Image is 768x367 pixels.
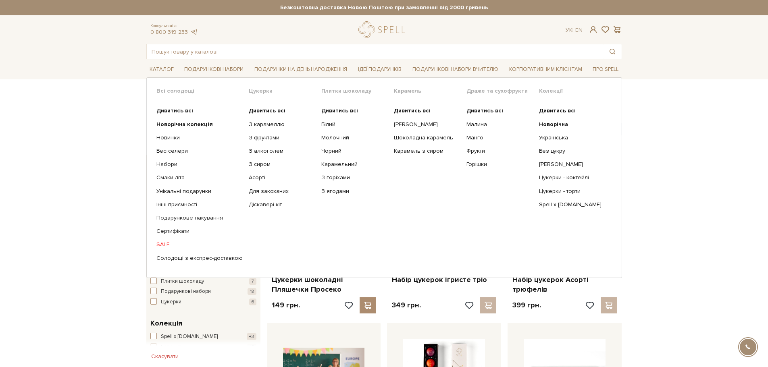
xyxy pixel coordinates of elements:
button: Подарункові набори 18 [150,288,256,296]
span: Подарункові набори [161,288,211,296]
a: Цукерки - торти [539,188,606,195]
a: Подарунки на День народження [251,63,350,76]
a: Про Spell [589,63,622,76]
a: Сертифікати [156,228,243,235]
a: Асорті [249,174,315,181]
button: Плитки шоколаду 7 [150,278,256,286]
span: Цукерки [161,298,181,306]
a: Бестселери [156,147,243,155]
a: Шоколадна карамель [394,134,460,141]
b: Дивитись всі [466,107,503,114]
a: logo [358,21,409,38]
a: Новинки [156,134,243,141]
span: Плитки шоколаду [321,87,394,95]
span: Плитки шоколаду [161,278,204,286]
button: Цукерки 6 [150,298,256,306]
b: Новорічна колекція [156,121,213,128]
a: Для закоханих [249,188,315,195]
a: Новорічна колекція [156,121,243,128]
a: Ідеї подарунків [355,63,405,76]
a: Діскавері кіт [249,201,315,208]
a: Новорічна [539,121,606,128]
a: Карамельний [321,161,388,168]
span: 18 [248,288,256,295]
span: Без цукру [161,343,184,351]
p: 399 грн. [512,301,541,310]
a: З фруктами [249,134,315,141]
a: З горіхами [321,174,388,181]
a: З сиром [249,161,315,168]
a: Подарункові набори Вчителю [409,62,502,76]
b: Новорічна [539,121,568,128]
a: Молочний [321,134,388,141]
div: Ук [566,27,583,34]
a: Подарункові набори [181,63,247,76]
a: Без цукру [539,147,606,155]
a: Spell x [DOMAIN_NAME] [539,201,606,208]
a: Дивитись всі [394,107,460,114]
a: Смаки літа [156,174,243,181]
a: Білий [321,121,388,128]
button: Spell x [DOMAIN_NAME] +3 [150,333,256,341]
a: Цукерки шоколадні Пляшечки Просеко [272,275,376,294]
a: Набори [156,161,243,168]
a: З алкоголем [249,147,315,155]
a: З карамеллю [249,121,315,128]
a: Горішки [466,161,533,168]
a: Інші приємності [156,201,243,208]
input: Пошук товару у каталозі [147,44,603,59]
span: +6 [247,344,256,350]
a: З ягодами [321,188,388,195]
span: +3 [247,333,256,340]
a: [PERSON_NAME] [539,161,606,168]
a: [PERSON_NAME] [394,121,460,128]
a: Чорний [321,147,388,155]
span: Spell x [DOMAIN_NAME] [161,333,218,341]
span: Цукерки [249,87,321,95]
a: Солодощі з експрес-доставкою [156,255,243,262]
a: Дивитись всі [539,107,606,114]
a: Унікальні подарунки [156,188,243,195]
b: Дивитись всі [249,107,285,114]
a: Фрукти [466,147,533,155]
a: 0 800 319 233 [150,29,188,35]
p: 349 грн. [392,301,421,310]
b: Дивитись всі [156,107,193,114]
a: Набір цукерок Ігристе тріо [392,275,496,284]
span: Драже та сухофрукти [466,87,539,95]
span: Консультація: [150,23,198,29]
b: Дивитись всі [539,107,576,114]
span: 6 [249,299,256,305]
p: 149 грн. [272,301,300,310]
span: Колекція [150,318,182,329]
span: Карамель [394,87,466,95]
a: Набір цукерок Асорті трюфелів [512,275,617,294]
a: Українська [539,134,606,141]
span: Колекції [539,87,612,95]
a: Манго [466,134,533,141]
span: 7 [249,278,256,285]
a: Дивитись всі [156,107,243,114]
a: Подарункове пакування [156,214,243,222]
a: telegram [190,29,198,35]
button: Пошук товару у каталозі [603,44,622,59]
a: Малина [466,121,533,128]
a: SALE [156,241,243,248]
a: Корпоративним клієнтам [506,63,585,76]
button: Скасувати [146,350,183,363]
a: En [575,27,583,33]
a: Цукерки - коктейлі [539,174,606,181]
div: Каталог [146,77,622,278]
button: Без цукру +6 [150,343,256,351]
b: Дивитись всі [321,107,358,114]
span: | [572,27,574,33]
a: Дивитись всі [466,107,533,114]
span: Всі солодощі [156,87,249,95]
b: Дивитись всі [394,107,431,114]
strong: Безкоштовна доставка Новою Поштою при замовленні від 2000 гривень [146,4,622,11]
a: Дивитись всі [249,107,315,114]
a: Дивитись всі [321,107,388,114]
a: Карамель з сиром [394,147,460,155]
a: Каталог [146,63,177,76]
